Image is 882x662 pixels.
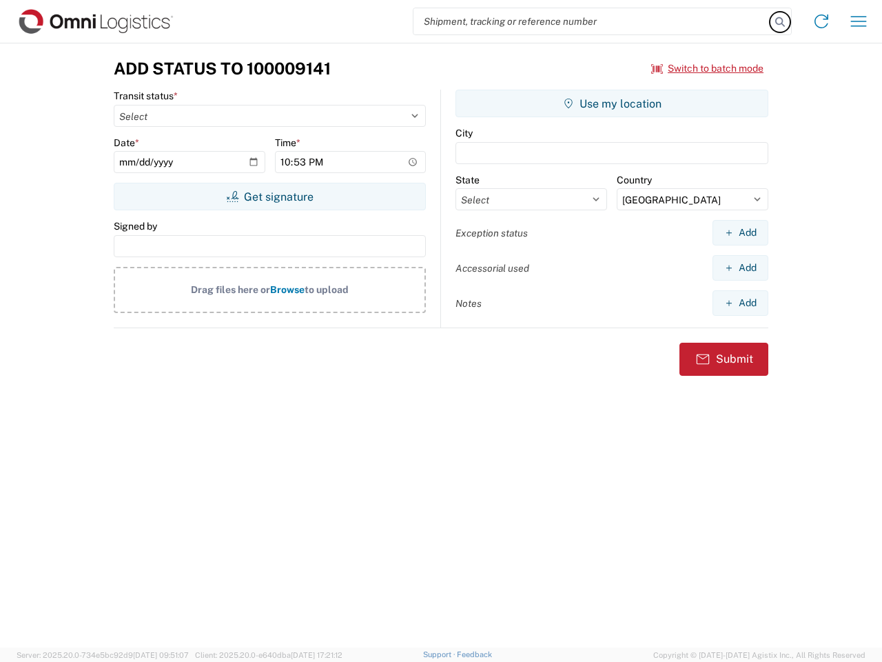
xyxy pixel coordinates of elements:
[114,183,426,210] button: Get signature
[114,137,139,149] label: Date
[17,651,189,659] span: Server: 2025.20.0-734e5bc92d9
[712,290,768,316] button: Add
[291,651,342,659] span: [DATE] 17:21:12
[195,651,342,659] span: Client: 2025.20.0-e640dba
[457,650,492,659] a: Feedback
[114,90,178,102] label: Transit status
[679,343,768,376] button: Submit
[423,650,458,659] a: Support
[455,90,768,117] button: Use my location
[455,174,480,186] label: State
[114,59,331,79] h3: Add Status to 100009141
[413,8,770,34] input: Shipment, tracking or reference number
[455,127,473,139] label: City
[114,220,157,232] label: Signed by
[191,284,270,295] span: Drag files here or
[653,649,865,661] span: Copyright © [DATE]-[DATE] Agistix Inc., All Rights Reserved
[712,220,768,245] button: Add
[455,227,528,239] label: Exception status
[270,284,305,295] span: Browse
[617,174,652,186] label: Country
[712,255,768,281] button: Add
[133,651,189,659] span: [DATE] 09:51:07
[455,262,529,274] label: Accessorial used
[305,284,349,295] span: to upload
[275,137,300,149] label: Time
[651,57,763,80] button: Switch to batch mode
[455,297,482,310] label: Notes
